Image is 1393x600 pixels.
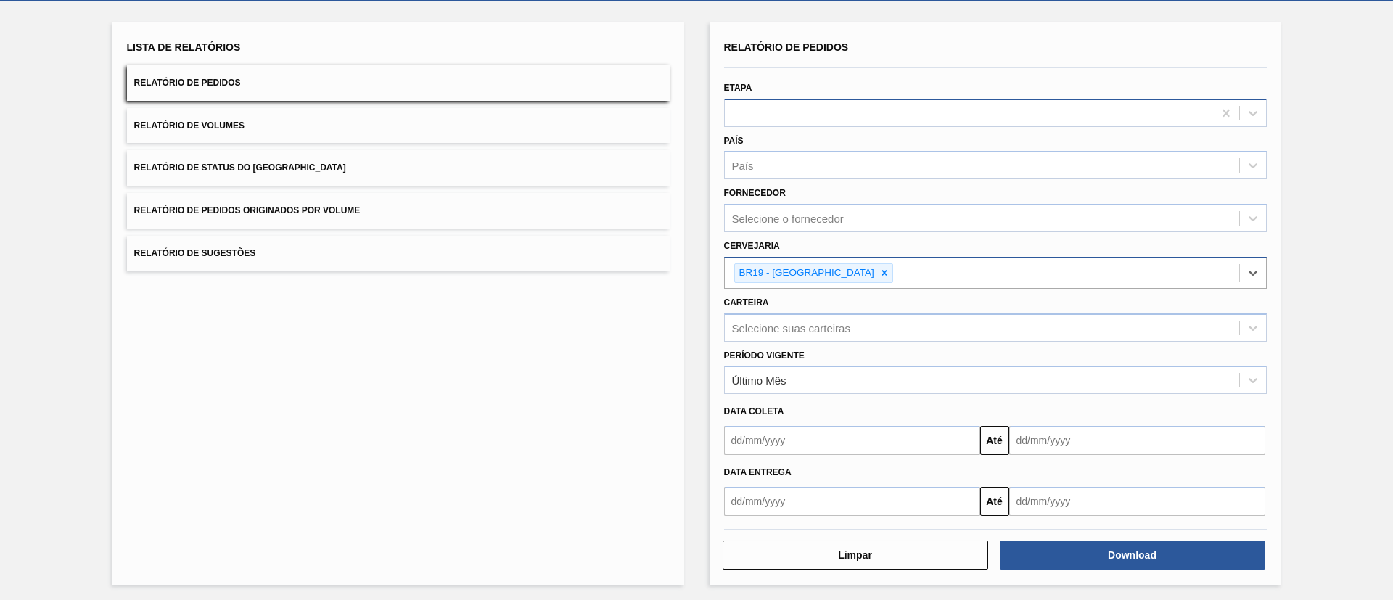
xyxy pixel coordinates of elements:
[732,374,786,387] div: Último Mês
[732,160,754,172] div: País
[1009,426,1265,455] input: dd/mm/yyyy
[724,136,744,146] label: País
[724,487,980,516] input: dd/mm/yyyy
[134,120,245,131] span: Relatório de Volumes
[134,205,361,215] span: Relatório de Pedidos Originados por Volume
[724,297,769,308] label: Carteira
[724,350,805,361] label: Período Vigente
[127,108,670,144] button: Relatório de Volumes
[127,65,670,101] button: Relatório de Pedidos
[732,213,844,225] div: Selecione o fornecedor
[134,163,346,173] span: Relatório de Status do [GEOGRAPHIC_DATA]
[127,193,670,229] button: Relatório de Pedidos Originados por Volume
[724,467,792,477] span: Data Entrega
[724,188,786,198] label: Fornecedor
[724,83,752,93] label: Etapa
[724,406,784,416] span: Data coleta
[980,487,1009,516] button: Até
[127,236,670,271] button: Relatório de Sugestões
[735,264,876,282] div: BR19 - [GEOGRAPHIC_DATA]
[127,41,241,53] span: Lista de Relatórios
[732,321,850,334] div: Selecione suas carteiras
[723,541,988,570] button: Limpar
[1000,541,1265,570] button: Download
[724,41,849,53] span: Relatório de Pedidos
[134,248,256,258] span: Relatório de Sugestões
[724,241,780,251] label: Cervejaria
[980,426,1009,455] button: Até
[724,426,980,455] input: dd/mm/yyyy
[134,78,241,88] span: Relatório de Pedidos
[127,150,670,186] button: Relatório de Status do [GEOGRAPHIC_DATA]
[1009,487,1265,516] input: dd/mm/yyyy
